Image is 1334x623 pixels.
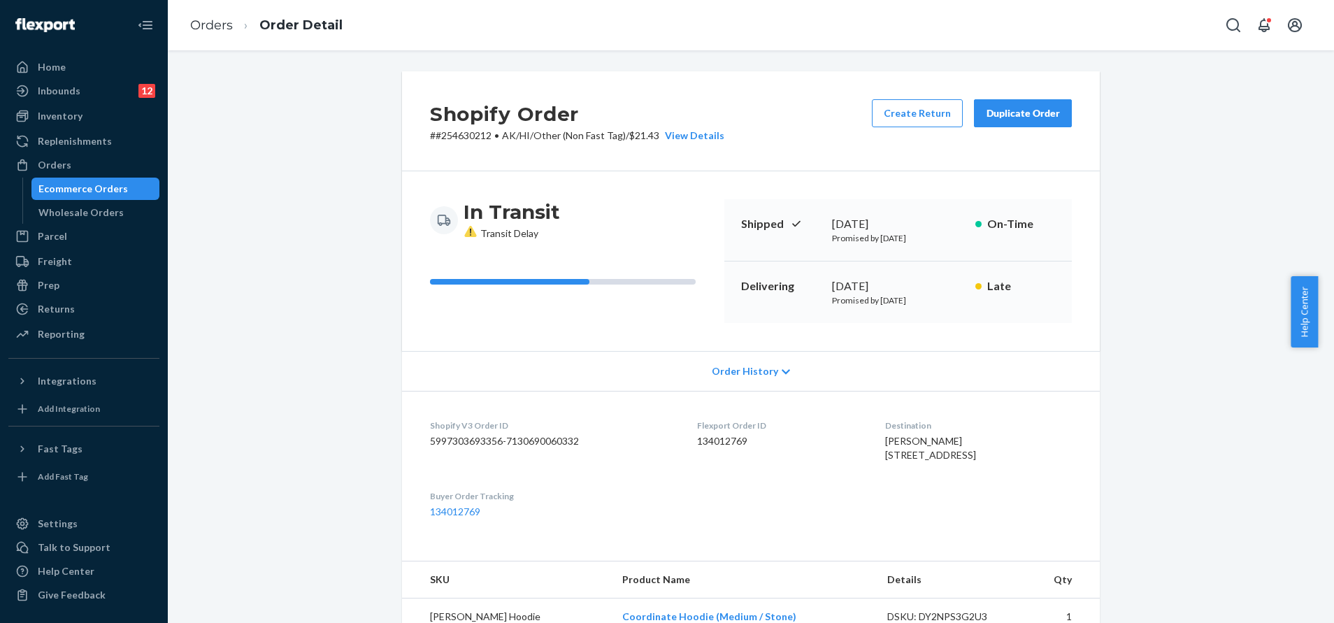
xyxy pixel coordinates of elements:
div: Give Feedback [38,588,106,602]
div: Parcel [38,229,67,243]
div: Reporting [38,327,85,341]
a: Freight [8,250,159,273]
a: Add Fast Tag [8,466,159,488]
a: Settings [8,513,159,535]
dt: Shopify V3 Order ID [430,420,675,431]
button: Open notifications [1250,11,1278,39]
div: Settings [38,517,78,531]
span: AK/HI/Other (Non Fast Tag) [502,129,626,141]
button: Talk to Support [8,536,159,559]
p: Shipped [741,216,821,232]
button: Give Feedback [8,584,159,606]
button: Open account menu [1281,11,1309,39]
dt: Destination [885,420,1072,431]
a: Returns [8,298,159,320]
img: Flexport logo [15,18,75,32]
button: Help Center [1291,276,1318,348]
span: Transit Delay [464,227,538,239]
p: Late [987,278,1055,294]
dt: Flexport Order ID [697,420,862,431]
div: Help Center [38,564,94,578]
div: [DATE] [832,216,964,232]
div: Prep [38,278,59,292]
div: Wholesale Orders [38,206,124,220]
a: Inbounds12 [8,80,159,102]
a: Inventory [8,105,159,127]
button: Fast Tags [8,438,159,460]
a: Home [8,56,159,78]
span: • [494,129,499,141]
div: 12 [138,84,155,98]
p: Promised by [DATE] [832,294,964,306]
div: Returns [38,302,75,316]
div: Duplicate Order [986,106,1060,120]
button: Close Navigation [131,11,159,39]
a: Orders [190,17,233,33]
span: [PERSON_NAME] [STREET_ADDRESS] [885,435,976,461]
a: Ecommerce Orders [31,178,160,200]
button: Integrations [8,370,159,392]
div: Inbounds [38,84,80,98]
div: Orders [38,158,71,172]
h3: In Transit [464,199,560,224]
p: Promised by [DATE] [832,232,964,244]
dd: 5997303693356-7130690060332 [430,434,675,448]
th: SKU [402,561,611,599]
p: # #254630212 / $21.43 [430,129,724,143]
button: Open Search Box [1219,11,1247,39]
div: Freight [38,255,72,268]
div: [DATE] [832,278,964,294]
button: View Details [659,129,724,143]
a: Help Center [8,560,159,582]
dd: 134012769 [697,434,862,448]
th: Product Name [611,561,876,599]
a: Prep [8,274,159,296]
button: Duplicate Order [974,99,1072,127]
a: Coordinate Hoodie (Medium / Stone) [622,610,796,622]
a: Orders [8,154,159,176]
p: On-Time [987,216,1055,232]
a: Order Detail [259,17,343,33]
button: Create Return [872,99,963,127]
a: Replenishments [8,130,159,152]
a: 134012769 [430,506,480,517]
a: Wholesale Orders [31,201,160,224]
div: Inventory [38,109,83,123]
div: Ecommerce Orders [38,182,128,196]
div: Add Fast Tag [38,471,88,482]
p: Delivering [741,278,821,294]
a: Add Integration [8,398,159,420]
a: Parcel [8,225,159,248]
span: Order History [712,364,778,378]
h2: Shopify Order [430,99,724,129]
div: Add Integration [38,403,100,415]
dt: Buyer Order Tracking [430,490,675,502]
th: Details [876,561,1030,599]
div: Talk to Support [38,540,110,554]
div: Integrations [38,374,96,388]
ol: breadcrumbs [179,5,354,46]
div: Fast Tags [38,442,83,456]
th: Qty [1030,561,1100,599]
div: Home [38,60,66,74]
a: Reporting [8,323,159,345]
div: Replenishments [38,134,112,148]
